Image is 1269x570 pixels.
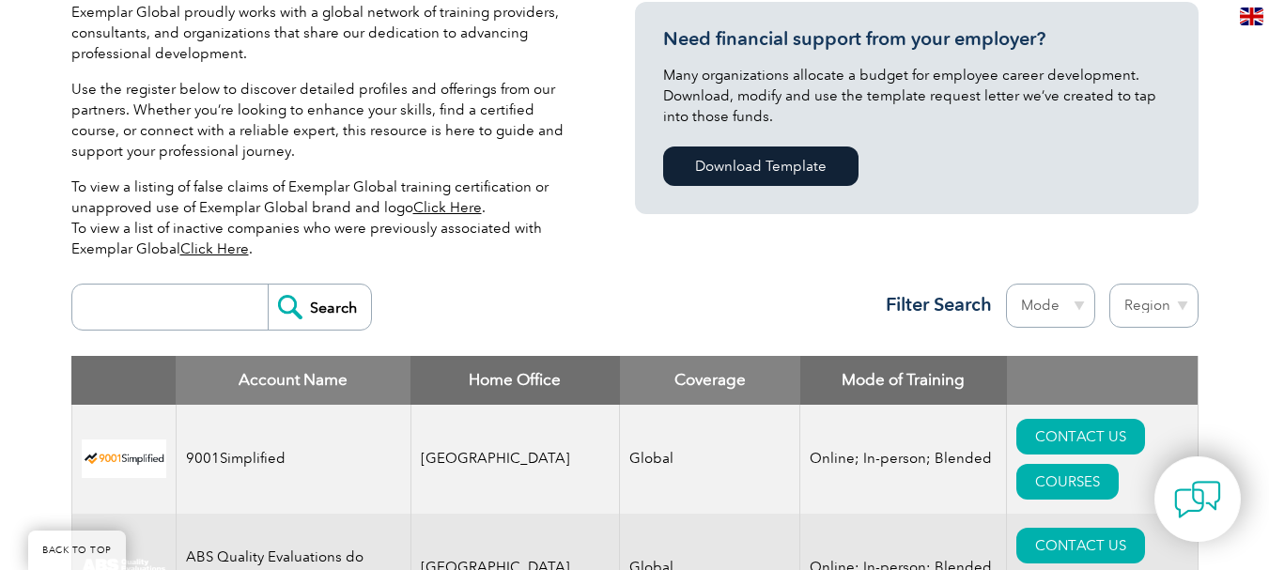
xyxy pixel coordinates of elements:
p: Exemplar Global proudly works with a global network of training providers, consultants, and organ... [71,2,579,64]
a: Download Template [663,146,859,186]
img: contact-chat.png [1174,476,1221,523]
a: CONTACT US [1016,528,1145,563]
p: Use the register below to discover detailed profiles and offerings from our partners. Whether you... [71,79,579,162]
td: Online; In-person; Blended [800,405,1007,514]
th: Coverage: activate to sort column ascending [620,356,800,405]
a: CONTACT US [1016,419,1145,454]
p: To view a listing of false claims of Exemplar Global training certification or unapproved use of ... [71,177,579,259]
input: Search [268,285,371,330]
h3: Need financial support from your employer? [663,27,1170,51]
td: Global [620,405,800,514]
img: 37c9c059-616f-eb11-a812-002248153038-logo.png [82,439,166,478]
a: Click Here [413,199,482,216]
h3: Filter Search [874,293,992,316]
td: [GEOGRAPHIC_DATA] [410,405,620,514]
a: COURSES [1016,464,1119,500]
p: Many organizations allocate a budget for employee career development. Download, modify and use th... [663,65,1170,127]
td: 9001Simplified [176,405,410,514]
th: Home Office: activate to sort column ascending [410,356,620,405]
th: : activate to sort column ascending [1007,356,1198,405]
a: Click Here [180,240,249,257]
th: Account Name: activate to sort column descending [176,356,410,405]
a: BACK TO TOP [28,531,126,570]
th: Mode of Training: activate to sort column ascending [800,356,1007,405]
img: en [1240,8,1263,25]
